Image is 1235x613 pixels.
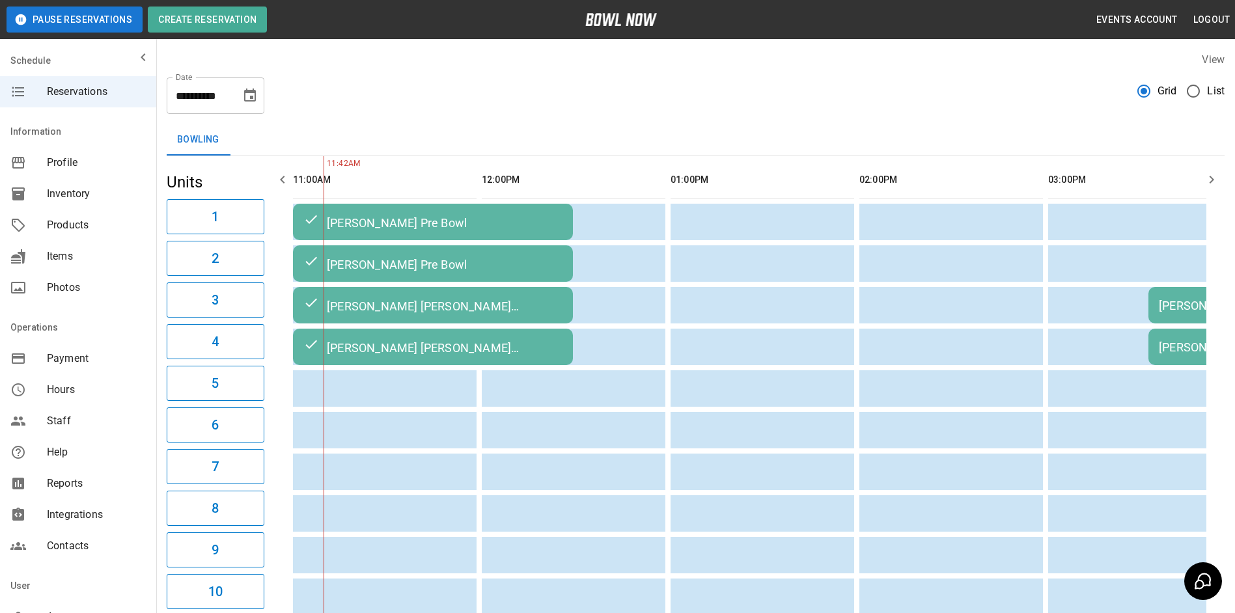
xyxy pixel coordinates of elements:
[585,13,657,26] img: logo
[1188,8,1235,32] button: Logout
[7,7,143,33] button: Pause Reservations
[212,456,219,477] h6: 7
[167,366,264,401] button: 5
[167,241,264,276] button: 2
[212,290,219,310] h6: 3
[167,407,264,443] button: 6
[212,498,219,519] h6: 8
[167,574,264,609] button: 10
[47,217,146,233] span: Products
[212,415,219,435] h6: 6
[208,581,223,602] h6: 10
[47,186,146,202] span: Inventory
[167,282,264,318] button: 3
[293,161,477,198] th: 11:00AM
[167,532,264,567] button: 9
[303,297,562,313] div: [PERSON_NAME] [PERSON_NAME] [PERSON_NAME]
[303,339,562,355] div: [PERSON_NAME] [PERSON_NAME] [PERSON_NAME]
[1202,53,1225,66] label: View
[47,84,146,100] span: Reservations
[671,161,854,198] th: 01:00PM
[303,256,562,271] div: [PERSON_NAME] Pre Bowl
[47,382,146,398] span: Hours
[47,444,146,460] span: Help
[47,538,146,554] span: Contacts
[167,324,264,359] button: 4
[212,539,219,560] h6: 9
[212,206,219,227] h6: 1
[1158,83,1177,99] span: Grid
[167,124,1225,156] div: inventory tabs
[1207,83,1225,99] span: List
[167,449,264,484] button: 7
[237,83,263,109] button: Choose date, selected date is Oct 14, 2025
[859,161,1043,198] th: 02:00PM
[47,351,146,366] span: Payment
[167,199,264,234] button: 1
[167,124,230,156] button: Bowling
[212,331,219,352] h6: 4
[47,507,146,523] span: Integrations
[212,248,219,269] h6: 2
[148,7,267,33] button: Create Reservation
[324,157,327,170] span: 11:42AM
[482,161,665,198] th: 12:00PM
[47,280,146,295] span: Photos
[47,249,146,264] span: Items
[47,476,146,491] span: Reports
[167,491,264,526] button: 8
[47,155,146,170] span: Profile
[212,373,219,394] h6: 5
[167,172,264,193] h5: Units
[303,214,562,230] div: [PERSON_NAME] Pre Bowl
[1091,8,1183,32] button: Events Account
[47,413,146,429] span: Staff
